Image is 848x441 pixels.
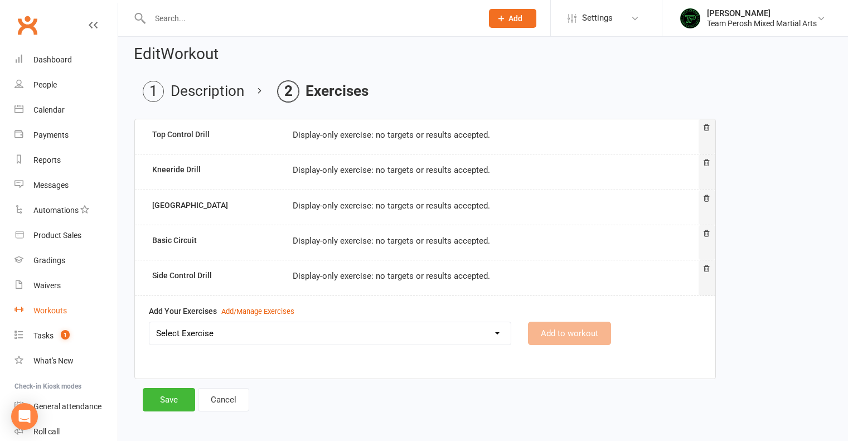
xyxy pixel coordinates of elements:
a: Dashboard [14,47,118,72]
label: Top Control Drill [152,128,210,140]
div: Dashboard [33,55,72,64]
div: Add/Manage Exercises [221,306,294,318]
div: Display-only exercise: no targets or results accepted. [284,128,706,142]
label: Side Control Drill [152,269,212,282]
button: Save [143,388,195,411]
div: [GEOGRAPHIC_DATA]Display-only exercise: no targets or results accepted. [135,190,715,225]
div: [PERSON_NAME] [707,8,817,18]
a: Waivers [14,273,118,298]
div: Display-only exercise: no targets or results accepted. [284,199,706,212]
div: Display-only exercise: no targets or results accepted. [284,234,706,248]
a: Gradings [14,248,118,273]
button: Add [489,9,536,28]
label: Basic Circuit [152,234,197,246]
a: Clubworx [13,11,41,39]
div: Display-only exercise: no targets or results accepted. [284,163,706,177]
div: Messages [33,181,69,190]
div: What's New [33,356,74,365]
div: Gradings [33,256,65,265]
div: Roll call [33,427,60,436]
div: Workouts [33,306,67,315]
a: People [14,72,118,98]
label: Kneeride Drill [152,163,201,176]
a: Tasks 1 [14,323,118,348]
div: Product Sales [33,231,81,240]
button: Add Your Exercises [221,306,294,318]
li: Description [143,81,244,102]
div: Kneeride DrillDisplay-only exercise: no targets or results accepted. [135,154,715,190]
span: Add [508,14,522,23]
div: Reports [33,156,61,164]
div: General attendance [33,402,101,411]
a: General attendance kiosk mode [14,394,118,419]
a: Product Sales [14,223,118,248]
a: Calendar [14,98,118,123]
div: Open Intercom Messenger [11,403,38,430]
h2: Edit Workout [134,46,219,63]
input: Search... [147,11,474,26]
a: Automations [14,198,118,223]
a: Cancel [198,388,249,411]
label: [GEOGRAPHIC_DATA] [152,199,228,211]
div: Display-only exercise: no targets or results accepted. [284,269,706,283]
a: What's New [14,348,118,374]
div: Side Control DrillDisplay-only exercise: no targets or results accepted. [135,260,715,295]
li: Exercises [278,81,369,102]
div: Waivers [33,281,61,290]
a: Payments [14,123,118,148]
span: Settings [582,6,613,31]
div: Calendar [33,105,65,114]
div: Basic CircuitDisplay-only exercise: no targets or results accepted. [135,225,715,260]
a: Messages [14,173,118,198]
div: Payments [33,130,69,139]
a: Workouts [14,298,118,323]
div: Top Control DrillDisplay-only exercise: no targets or results accepted. [135,119,715,154]
label: Add Your Exercises [149,305,294,318]
a: Reports [14,148,118,173]
div: People [33,80,57,89]
div: Tasks [33,331,54,340]
img: thumb_image1724828339.png [679,7,701,30]
div: Automations [33,206,79,215]
div: Team Perosh Mixed Martial Arts [707,18,817,28]
span: 1 [61,330,70,340]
